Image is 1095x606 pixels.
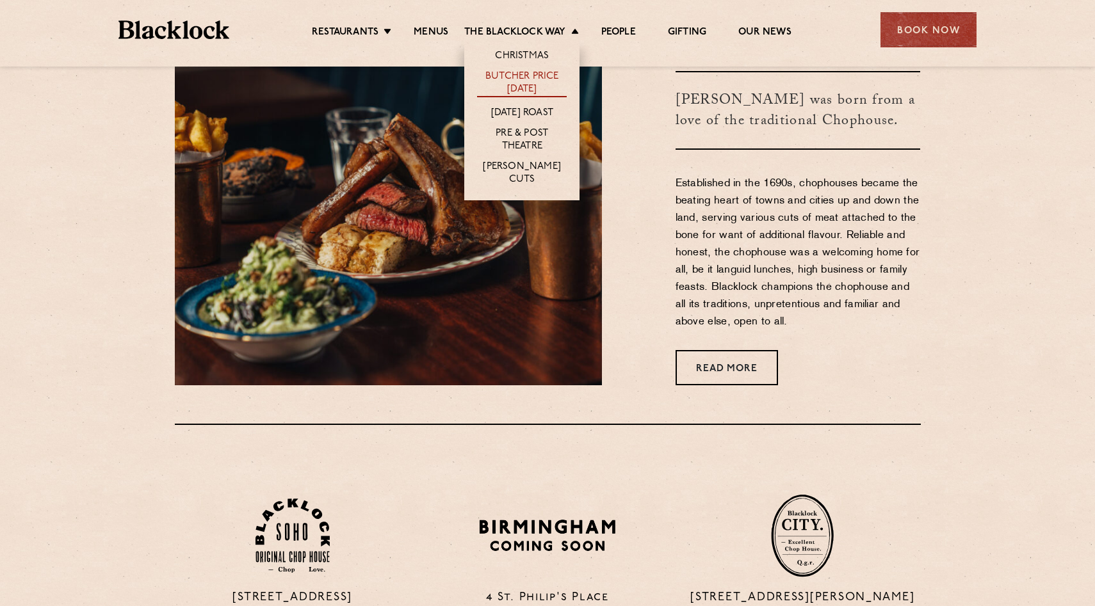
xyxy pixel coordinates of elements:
a: The Blacklock Way [464,26,565,40]
a: [DATE] Roast [491,107,553,121]
a: Menus [414,26,448,40]
a: Pre & Post Theatre [477,127,567,154]
div: Book Now [880,12,977,47]
a: Restaurants [312,26,378,40]
a: People [601,26,636,40]
img: BL_Textured_Logo-footer-cropped.svg [118,20,229,39]
a: [PERSON_NAME] Cuts [477,161,567,187]
a: Read More [676,350,778,385]
h3: [PERSON_NAME] was born from a love of the traditional Chophouse. [676,71,921,150]
img: City-stamp-default.svg [771,494,834,577]
a: Christmas [495,50,549,64]
img: BIRMINGHAM-P22_-e1747915156957.png [477,515,619,555]
a: Gifting [668,26,706,40]
a: Our News [738,26,791,40]
a: Butcher Price [DATE] [477,70,567,97]
p: Established in the 1690s, chophouses became the beating heart of towns and cities up and down the... [676,175,921,331]
img: Soho-stamp-default.svg [255,498,330,573]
